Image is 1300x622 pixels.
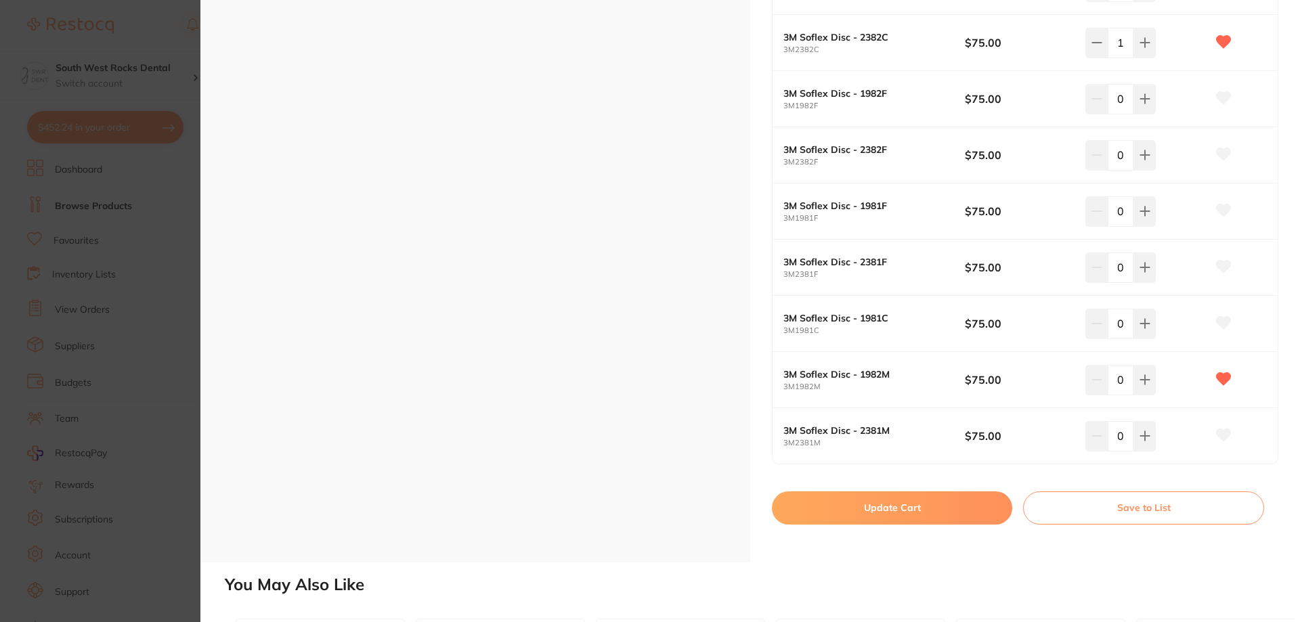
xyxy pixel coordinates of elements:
[783,439,965,447] small: 3M2381M
[783,200,947,211] b: 3M Soflex Disc - 1981F
[783,425,947,436] b: 3M Soflex Disc - 2381M
[965,428,1074,443] b: $75.00
[965,204,1074,219] b: $75.00
[965,35,1074,50] b: $75.00
[783,45,965,54] small: 3M2382C
[965,372,1074,387] b: $75.00
[783,144,947,155] b: 3M Soflex Disc - 2382F
[783,88,947,99] b: 3M Soflex Disc - 1982F
[225,575,1295,594] h2: You May Also Like
[965,316,1074,331] b: $75.00
[772,491,1012,524] button: Update Cart
[783,313,947,324] b: 3M Soflex Disc - 1981C
[965,148,1074,162] b: $75.00
[783,102,965,110] small: 3M1982F
[783,382,965,391] small: 3M1982M
[783,32,947,43] b: 3M Soflex Disc - 2382C
[965,91,1074,106] b: $75.00
[965,260,1074,275] b: $75.00
[783,326,965,335] small: 3M1981C
[783,158,965,166] small: 3M2382F
[783,369,947,380] b: 3M Soflex Disc - 1982M
[783,270,965,279] small: 3M2381F
[783,257,947,267] b: 3M Soflex Disc - 2381F
[1023,491,1264,524] button: Save to List
[783,214,965,223] small: 3M1981F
